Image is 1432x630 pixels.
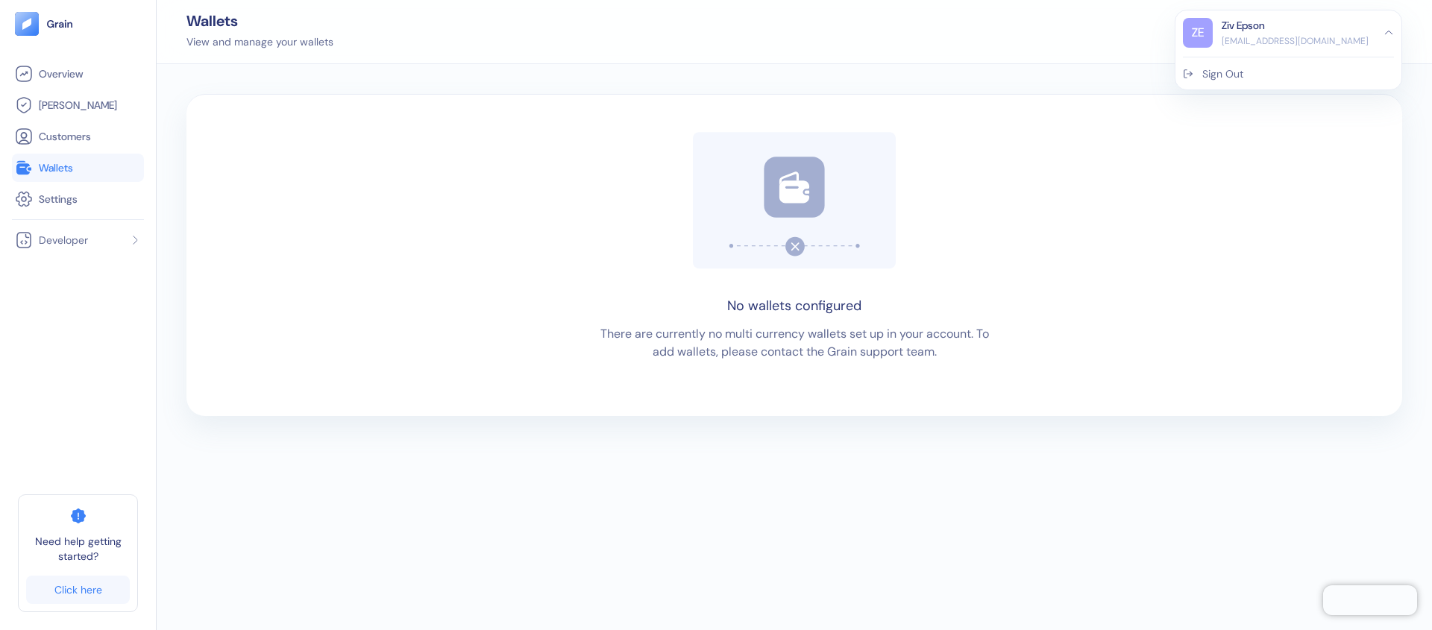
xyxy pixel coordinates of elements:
a: Settings [15,190,141,208]
div: Ziv Epson [1222,18,1265,34]
div: [EMAIL_ADDRESS][DOMAIN_NAME] [1222,34,1369,48]
iframe: Chatra live chat [1323,585,1417,615]
span: Customers [39,129,91,144]
div: No wallets configured [727,296,861,316]
img: No wallets [693,132,896,269]
img: logo [46,19,74,29]
div: Wallets [186,13,333,28]
span: Settings [39,192,78,207]
div: Click here [54,585,102,595]
div: There are currently no multi currency wallets set up in your account. To add wallets, please cont... [589,325,999,361]
a: Click here [26,576,130,604]
a: Customers [15,127,141,145]
span: Overview [39,66,83,81]
span: Wallets [39,160,73,175]
span: [PERSON_NAME] [39,98,117,113]
div: ZE [1183,18,1213,48]
a: Overview [15,65,141,83]
span: Need help getting started? [26,534,130,564]
a: [PERSON_NAME] [15,96,141,114]
a: Wallets [15,159,141,177]
div: View and manage your wallets [186,34,333,50]
div: Sign Out [1202,66,1243,82]
span: Developer [39,233,88,248]
img: logo-tablet-V2.svg [15,12,39,36]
